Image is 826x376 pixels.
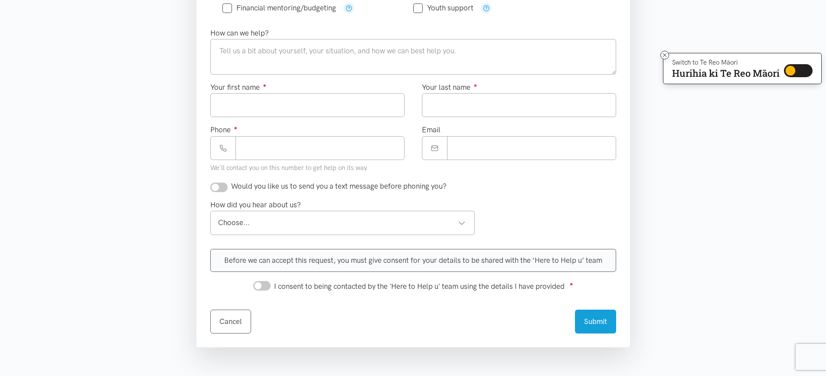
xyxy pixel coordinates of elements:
sup: ● [234,124,238,131]
span: Would you like us to send you a text message before phoning you? [231,182,447,190]
div: Choose... [218,217,466,229]
label: Youth support [413,4,473,12]
button: Submit [575,310,616,333]
label: Your last name [422,82,477,93]
label: Phone [210,124,238,136]
a: Cancel [210,310,251,333]
label: How did you hear about us? [210,199,301,211]
small: We'll contact you on this number to get help on its way. [210,164,368,172]
label: Financial mentoring/budgeting [222,4,336,12]
label: How can we help? [210,27,269,39]
span: I consent to being contacted by the 'Here to Help u' team using the details I have provided [274,282,565,291]
p: Hurihia ki Te Reo Māori [672,69,780,77]
sup: ● [570,281,573,287]
input: Phone number [235,136,405,160]
div: Before we can accept this request, you must give consent for your details to be shared with the ‘... [210,249,616,272]
p: Switch to Te Reo Māori [672,60,780,65]
sup: ● [263,82,267,88]
sup: ● [474,82,477,88]
label: Email [422,124,441,136]
label: Your first name [210,82,267,93]
input: Email [447,136,616,160]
